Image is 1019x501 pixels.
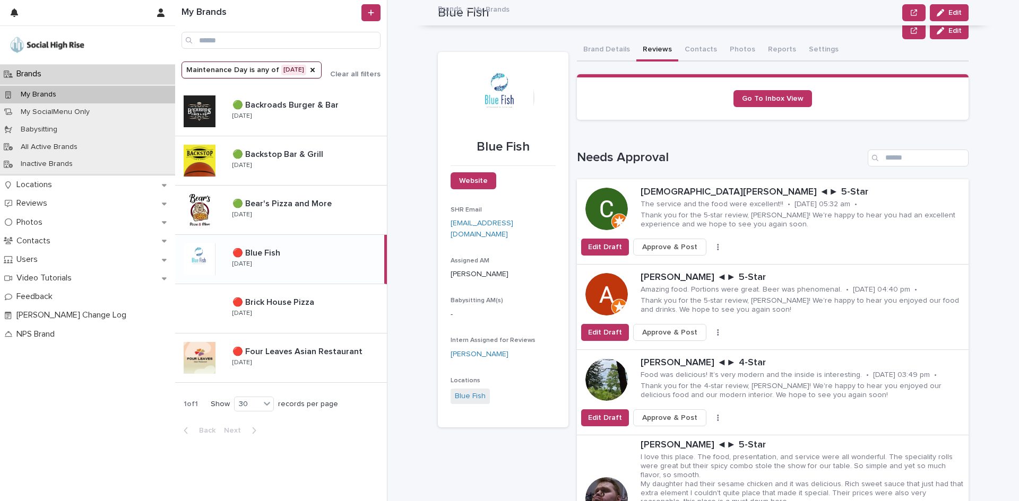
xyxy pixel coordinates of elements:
p: All Active Brands [12,143,86,152]
span: Back [193,427,215,434]
span: SHR Email [451,207,482,213]
p: records per page [278,400,338,409]
p: [PERSON_NAME] [451,269,556,280]
p: [DATE] [232,359,252,366]
input: Search [182,32,381,49]
p: My Brands [12,90,65,99]
p: Food was delicious! It’s very modern and the inside is interesting. [641,371,862,380]
p: [PERSON_NAME] ◄► 4-Star [641,357,964,369]
p: Users [12,254,46,265]
p: Babysitting [12,125,66,134]
p: [DATE] [232,211,252,218]
p: [PERSON_NAME] ◄► 5-Star [641,440,964,451]
p: [DATE] [232,162,252,169]
p: My Brands [473,3,509,14]
p: Thank you for the 5-star review, [PERSON_NAME]! We're happy to hear you enjoyed our food and drin... [641,296,964,314]
button: Reports [762,39,802,61]
p: Video Tutorials [12,273,80,283]
a: Go To Inbox View [733,90,812,107]
button: Approve & Post [633,239,706,256]
p: Feedback [12,292,61,302]
button: Edit Draft [581,324,629,341]
p: [DATE] 04:40 pm [853,285,910,294]
span: Intern Assigned for Reviews [451,337,536,344]
a: 🔴 Blue Fish🔴 Blue Fish [DATE] [175,235,387,284]
button: Photos [723,39,762,61]
button: Edit Draft [581,409,629,426]
p: • [866,371,869,380]
img: o5DnuTxEQV6sW9jFYBBf [8,34,86,56]
p: [DATE] 05:32 am [795,200,850,209]
p: [DATE] [232,310,252,317]
span: Edit Draft [588,242,622,252]
span: Edit Draft [588,327,622,338]
p: 🔴 Blue Fish [232,246,282,258]
p: Inactive Brands [12,160,81,169]
p: 🔴 Four Leaves Asian Restaurant [232,345,365,357]
button: Contacts [678,39,723,61]
p: Amazing food. Portions were great. Beer was phenomenal. [641,285,842,294]
p: • [854,200,857,209]
h1: My Brands [182,7,359,19]
p: Brands [12,69,50,79]
span: Edit [948,27,962,34]
button: Clear all filters [322,71,381,78]
button: Next [220,426,265,435]
p: Thank you for the 4-star review, [PERSON_NAME]! We're happy to hear you enjoyed our delicious foo... [641,382,964,400]
p: [DATE] 03:49 pm [873,371,930,380]
p: • [788,200,790,209]
button: Back [175,426,220,435]
input: Search [868,150,969,166]
button: Approve & Post [633,409,706,426]
a: [PERSON_NAME] ◄► 4-StarFood was delicious! It’s very modern and the inside is interesting.•[DATE]... [577,350,969,435]
span: Approve & Post [642,327,697,338]
a: 🔴 Four Leaves Asian Restaurant🔴 Four Leaves Asian Restaurant [DATE] [175,333,387,383]
p: • [914,285,917,294]
button: Maintenance Day [182,61,322,78]
p: 🔴 Brick House Pizza [232,295,316,307]
p: Photos [12,217,51,227]
span: Babysitting AM(s) [451,297,503,304]
a: [EMAIL_ADDRESS][DOMAIN_NAME] [451,219,513,238]
p: [DEMOGRAPHIC_DATA][PERSON_NAME] ◄► 5-Star [641,187,964,198]
a: Website [451,172,496,189]
a: 🟢 Backstop Bar & Grill🟢 Backstop Bar & Grill [DATE] [175,136,387,186]
h1: Needs Approval [577,150,863,165]
span: Next [224,427,247,434]
button: Approve & Post [633,324,706,341]
a: Blue Fish [455,391,486,402]
p: - [451,309,556,320]
p: [PERSON_NAME] ◄► 5-Star [641,272,964,284]
span: Assigned AM [451,258,489,264]
p: • [846,285,849,294]
p: Thank you for the 5-star review, [PERSON_NAME]! We're happy to hear you had an excellent experien... [641,211,964,229]
p: The service and the food were excellent!! [641,200,783,209]
button: Settings [802,39,845,61]
div: 30 [235,399,260,410]
a: Brands [438,2,462,14]
p: 🟢 Backstop Bar & Grill [232,147,325,160]
p: 🟢 Bear's Pizza and More [232,197,334,209]
p: Show [211,400,230,409]
p: 🟢 Backroads Burger & Bar [232,98,341,110]
span: Approve & Post [642,412,697,423]
span: Clear all filters [330,71,381,78]
p: Contacts [12,236,59,246]
a: [PERSON_NAME] [451,349,508,360]
span: Locations [451,377,480,384]
p: Reviews [12,198,56,208]
p: Blue Fish [451,139,556,155]
p: 1 of 1 [175,391,206,417]
button: Brand Details [577,39,636,61]
p: • [934,371,937,380]
a: 🔴 Brick House Pizza🔴 Brick House Pizza [DATE] [175,284,387,333]
a: 🟢 Bear's Pizza and More🟢 Bear's Pizza and More [DATE] [175,186,387,235]
p: [DATE] [232,260,252,268]
span: Website [459,177,488,184]
span: Edit Draft [588,412,622,423]
span: Go To Inbox View [742,95,804,102]
p: [PERSON_NAME] Change Log [12,310,135,320]
button: Edit [930,22,969,39]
